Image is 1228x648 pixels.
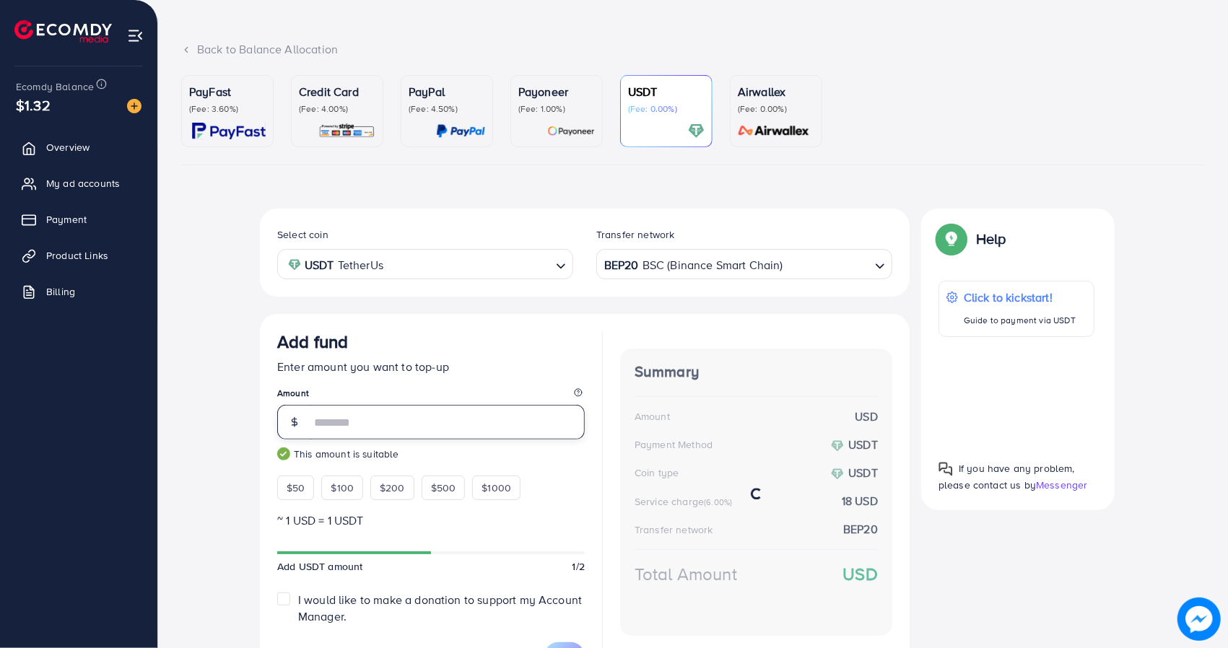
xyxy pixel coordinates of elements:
a: My ad accounts [11,169,147,198]
img: Popup guide [939,226,964,252]
img: card [318,123,375,139]
img: image [1177,597,1221,641]
span: Overview [46,140,90,154]
span: 1/2 [572,559,585,574]
span: Payment [46,212,87,227]
span: I would like to make a donation to support my Account Manager. [298,592,582,624]
span: Add USDT amount [277,559,362,574]
p: Click to kickstart! [964,289,1076,306]
p: Payoneer [518,83,595,100]
img: coin [288,258,301,271]
small: This amount is suitable [277,447,585,461]
span: BSC (Binance Smart Chain) [643,255,783,276]
p: Airwallex [738,83,814,100]
span: If you have any problem, please contact us by [939,461,1075,492]
span: My ad accounts [46,176,120,191]
strong: BEP20 [604,255,639,276]
img: card [688,123,705,139]
span: Product Links [46,248,108,263]
p: PayFast [189,83,266,100]
p: (Fee: 1.00%) [518,103,595,115]
p: ~ 1 USD = 1 USDT [277,512,585,529]
legend: Amount [277,387,585,405]
p: Enter amount you want to top-up [277,358,585,375]
label: Select coin [277,227,328,242]
p: USDT [628,83,705,100]
a: Payment [11,205,147,234]
span: $1000 [482,481,511,495]
p: PayPal [409,83,485,100]
div: Search for option [277,249,573,279]
span: $500 [431,481,456,495]
div: Back to Balance Allocation [181,41,1205,58]
span: $200 [380,481,405,495]
img: card [547,123,595,139]
span: Ecomdy Balance [16,79,94,94]
input: Search for option [388,253,550,276]
span: TetherUs [338,255,383,276]
div: Search for option [596,249,892,279]
img: image [127,99,141,113]
label: Transfer network [596,227,675,242]
input: Search for option [785,253,869,276]
img: Popup guide [939,462,953,476]
p: Credit Card [299,83,375,100]
img: guide [277,447,290,460]
span: Billing [46,284,75,299]
a: Overview [11,133,147,162]
span: $50 [287,481,305,495]
span: Messenger [1036,478,1087,492]
p: (Fee: 3.60%) [189,103,266,115]
img: menu [127,27,144,44]
strong: USDT [305,255,334,276]
p: Guide to payment via USDT [964,312,1076,329]
a: Billing [11,277,147,306]
img: logo [14,20,112,43]
p: (Fee: 4.50%) [409,103,485,115]
p: (Fee: 4.00%) [299,103,375,115]
p: Help [976,230,1006,248]
h3: Add fund [277,331,348,352]
img: card [192,123,266,139]
a: Product Links [11,241,147,270]
p: (Fee: 0.00%) [738,103,814,115]
span: $1.32 [16,95,51,115]
img: card [733,123,814,139]
p: (Fee: 0.00%) [628,103,705,115]
img: card [436,123,485,139]
span: $100 [331,481,354,495]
